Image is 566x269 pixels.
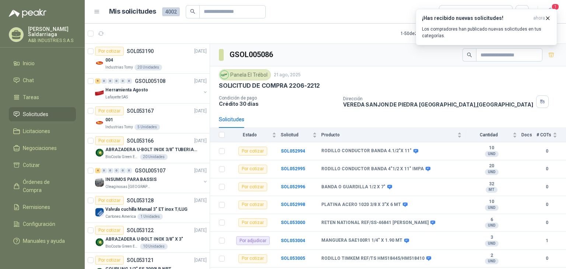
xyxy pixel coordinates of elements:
div: Por cotizar [95,256,124,265]
a: SOL052996 [281,184,305,189]
img: Company Logo [95,148,104,157]
div: 0 [108,78,113,84]
img: Company Logo [95,118,104,127]
p: Dirección [343,96,533,101]
span: 4002 [162,7,180,16]
div: UND [485,258,499,264]
span: Cantidad [466,132,511,137]
p: Condición de pago [219,95,337,101]
div: UND [485,241,499,247]
b: MANGUERA SAE100R1 1/4" X 1.90 MT [321,238,402,244]
p: SOL053190 [127,49,154,54]
div: Por cotizar [238,182,267,191]
span: Solicitud [281,132,311,137]
b: RETEN NATIONAL REF/SS-46841 [PERSON_NAME] [321,220,429,226]
a: SOL053000 [281,220,305,225]
button: 1 [544,5,557,18]
p: [DATE] [194,78,207,85]
div: 0 [114,168,119,173]
p: [DATE] [194,257,207,264]
p: Crédito 30 días [219,101,337,107]
span: ahora [533,15,545,21]
b: PLATINA ACERO 1020 3/8 X 3"X 6 MT [321,202,401,208]
div: Todas [444,8,459,16]
span: Remisiones [23,203,50,211]
span: search [467,52,472,57]
h3: GSOL005086 [230,49,274,60]
p: SOL053121 [127,258,154,263]
div: Por cotizar [95,106,124,115]
div: 4 [95,168,101,173]
b: 0 [537,184,557,191]
a: Licitaciones [9,124,76,138]
div: 0 [120,78,126,84]
div: MT [486,187,497,193]
a: Inicio [9,56,76,70]
a: Por cotizarSOL053166[DATE] Company LogoABRAZADERA U-BOLT INOX 3/8" TUBERIA 4"BioCosta Green Energ... [85,133,210,163]
p: BioCosta Green Energy S.A.S [105,244,139,249]
div: 0 [101,168,107,173]
th: Estado [229,128,281,142]
div: 0 [120,168,126,173]
img: Company Logo [95,178,104,187]
p: Oleaginosas [GEOGRAPHIC_DATA] [105,184,152,190]
a: SOL052994 [281,149,305,154]
p: Los compradores han publicado nuevas solicitudes en tus categorías. [422,26,551,39]
b: BANDA O GUARDILLA 1/2 X 7" [321,184,385,190]
div: UND [485,151,499,157]
p: [DATE] [194,137,207,144]
div: 0 [126,168,132,173]
b: 0 [537,148,557,155]
b: RODILLO CONDUCTOR BANDA 4"1/2 X 11" IMPA [321,166,424,172]
span: Negociaciones [23,144,57,152]
div: 1 - 50 de 2950 [401,28,448,39]
b: 3 [466,235,517,241]
a: SOL052998 [281,202,305,207]
a: Por cotizarSOL053128[DATE] Company LogoValvula cuchilla Manual 3" ET inox T/LUGCartones America1 ... [85,193,210,223]
p: [PERSON_NAME] Saldarriaga [28,27,76,37]
button: ¡Has recibido nuevas solicitudes!ahora Los compradores han publicado nuevas solicitudes en tus ca... [416,9,557,45]
p: Lafayette SAS [105,94,128,100]
span: Licitaciones [23,127,50,135]
div: Panela El Trébol [219,69,271,80]
span: Estado [229,132,270,137]
div: 0 [101,78,107,84]
img: Company Logo [220,71,228,79]
th: Producto [321,128,466,142]
div: Solicitudes [219,115,244,123]
div: Por cotizar [95,47,124,56]
a: Cotizar [9,158,76,172]
th: Solicitud [281,128,321,142]
span: Órdenes de Compra [23,178,69,194]
span: Chat [23,76,34,84]
div: UND [485,169,499,175]
p: VEREDA SANJON DE PIEDRA [GEOGRAPHIC_DATA] , [GEOGRAPHIC_DATA] [343,101,533,108]
p: GSOL005107 [135,168,165,173]
a: Negociaciones [9,141,76,155]
div: 9 [95,78,101,84]
b: 0 [537,165,557,172]
b: 1 [537,237,557,244]
div: Por cotizar [95,226,124,235]
b: 32 [466,181,517,187]
p: 21 ago, 2025 [274,71,301,78]
b: 20 [466,163,517,169]
b: 2 [466,253,517,259]
b: 0 [537,219,557,226]
a: Por cotizarSOL053190[DATE] Company Logo004Industrias Tomy20 Unidades [85,44,210,74]
a: SOL053004 [281,238,305,243]
div: 0 [126,78,132,84]
a: SOL052995 [281,166,305,171]
p: 004 [105,57,113,64]
p: BioCosta Green Energy S.A.S [105,154,139,160]
p: SOL053122 [127,228,154,233]
p: SOL053166 [127,138,154,143]
p: [DATE] [194,197,207,204]
p: INSUMOS PARA BASSIS [105,176,157,183]
a: Manuales y ayuda [9,234,76,248]
a: SOL053005 [281,256,305,261]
